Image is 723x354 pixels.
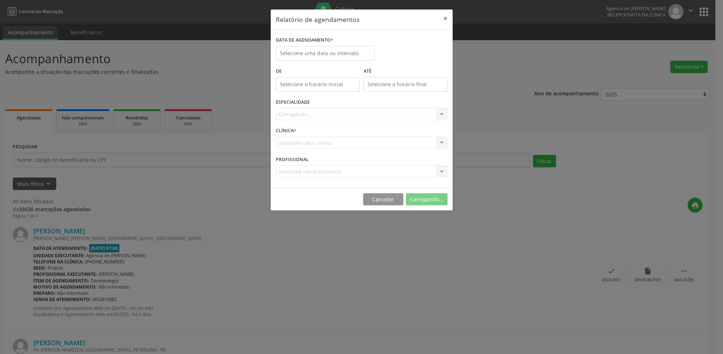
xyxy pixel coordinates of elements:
[363,193,403,206] button: Cancelar
[406,193,448,206] button: Carregando...
[276,66,360,77] label: De
[364,77,448,92] input: Selecione o horário final
[276,97,310,108] label: ESPECIALIDADE
[364,66,448,77] label: ATÉ
[276,15,359,24] h5: Relatório de agendamentos
[276,125,296,137] label: CLÍNICA
[438,9,453,27] button: Close
[276,35,333,46] label: DATA DE AGENDAMENTO
[276,154,309,165] label: PROFISSIONAL
[276,77,360,92] input: Selecione o horário inicial
[276,46,374,61] input: Selecione uma data ou intervalo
